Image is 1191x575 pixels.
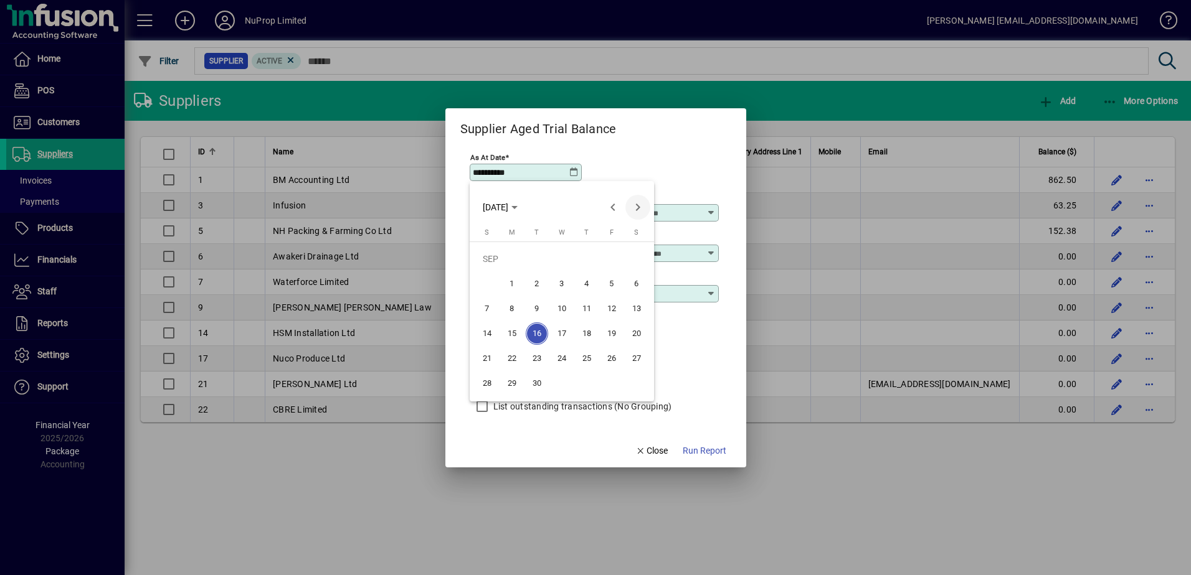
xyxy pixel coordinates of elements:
[549,296,574,321] button: Wed Sep 10 2025
[574,271,599,296] button: Thu Sep 04 2025
[625,322,648,345] span: 20
[501,273,523,295] span: 1
[600,322,623,345] span: 19
[600,297,623,320] span: 12
[574,296,599,321] button: Thu Sep 11 2025
[524,296,549,321] button: Tue Sep 09 2025
[501,347,523,370] span: 22
[599,346,624,371] button: Fri Sep 26 2025
[485,228,489,236] span: S
[625,297,648,320] span: 13
[524,346,549,371] button: Tue Sep 23 2025
[526,372,548,395] span: 30
[600,195,625,220] button: Previous month
[634,228,638,236] span: S
[500,296,524,321] button: Mon Sep 08 2025
[500,271,524,296] button: Mon Sep 01 2025
[610,228,614,236] span: F
[524,371,549,396] button: Tue Sep 30 2025
[478,196,523,218] button: Choose month and year
[599,321,624,346] button: Fri Sep 19 2025
[501,372,523,395] span: 29
[524,271,549,296] button: Tue Sep 02 2025
[476,297,498,320] span: 7
[500,346,524,371] button: Mon Sep 22 2025
[624,346,649,371] button: Sat Sep 27 2025
[483,202,508,212] span: [DATE]
[625,347,648,370] span: 27
[501,297,523,320] span: 8
[551,273,573,295] span: 3
[559,228,565,236] span: W
[576,322,598,345] span: 18
[551,347,573,370] span: 24
[576,347,598,370] span: 25
[584,228,589,236] span: T
[600,273,623,295] span: 5
[624,271,649,296] button: Sat Sep 06 2025
[475,296,500,321] button: Sun Sep 07 2025
[500,321,524,346] button: Mon Sep 15 2025
[625,273,648,295] span: 6
[574,346,599,371] button: Thu Sep 25 2025
[509,228,515,236] span: M
[576,297,598,320] span: 11
[475,321,500,346] button: Sun Sep 14 2025
[549,346,574,371] button: Wed Sep 24 2025
[549,271,574,296] button: Wed Sep 03 2025
[534,228,539,236] span: T
[476,322,498,345] span: 14
[476,347,498,370] span: 21
[475,246,649,271] td: SEP
[599,296,624,321] button: Fri Sep 12 2025
[500,371,524,396] button: Mon Sep 29 2025
[574,321,599,346] button: Thu Sep 18 2025
[526,297,548,320] span: 9
[551,297,573,320] span: 10
[475,346,500,371] button: Sun Sep 21 2025
[524,321,549,346] button: Tue Sep 16 2025
[600,347,623,370] span: 26
[599,271,624,296] button: Fri Sep 05 2025
[501,322,523,345] span: 15
[551,322,573,345] span: 17
[624,296,649,321] button: Sat Sep 13 2025
[526,322,548,345] span: 16
[476,372,498,395] span: 28
[526,273,548,295] span: 2
[576,273,598,295] span: 4
[624,321,649,346] button: Sat Sep 20 2025
[549,321,574,346] button: Wed Sep 17 2025
[625,195,650,220] button: Next month
[475,371,500,396] button: Sun Sep 28 2025
[526,347,548,370] span: 23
